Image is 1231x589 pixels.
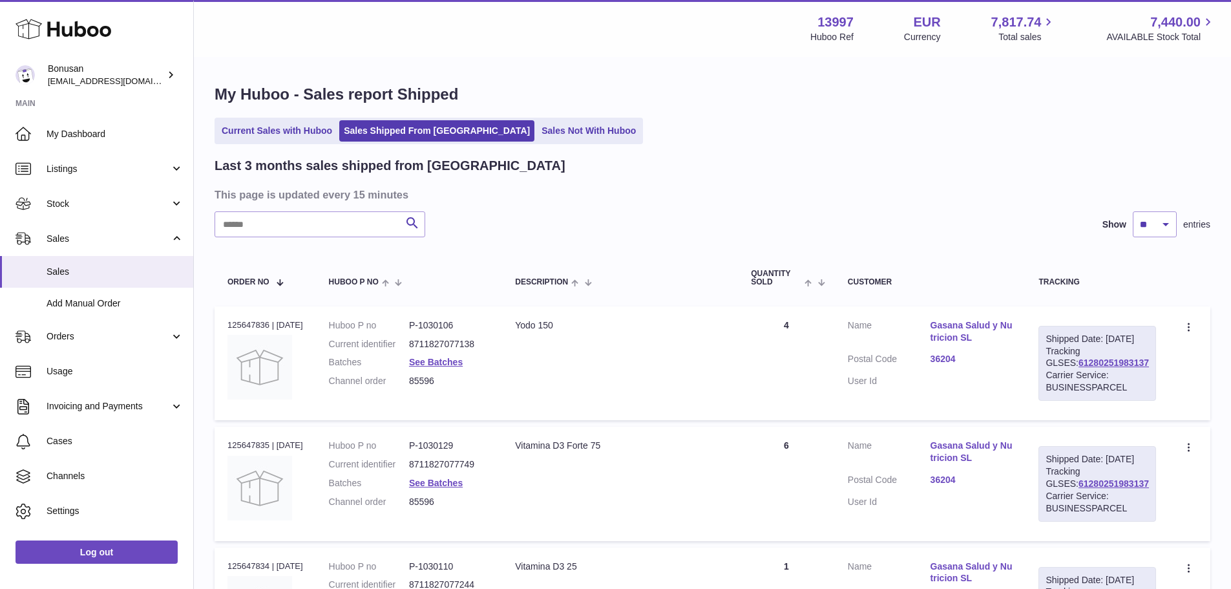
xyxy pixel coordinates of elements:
h1: My Huboo - Sales report Shipped [215,84,1210,105]
span: Add Manual Order [47,297,184,310]
strong: EUR [913,14,940,31]
a: See Batches [409,357,463,367]
dd: P-1030110 [409,561,489,573]
img: no-photo.jpg [227,335,292,400]
div: Huboo Ref [810,31,854,43]
td: 6 [738,427,835,541]
span: Order No [227,278,269,286]
div: Vitamina D3 Forte 75 [515,440,725,452]
dt: Name [848,561,931,588]
dt: Current identifier [329,338,409,350]
a: 7,817.74 Total sales [991,14,1057,43]
dt: Batches [329,477,409,489]
a: 61280251983137 [1078,358,1149,368]
span: AVAILABLE Stock Total [1106,31,1215,43]
dt: Current identifier [329,458,409,471]
dt: User Id [848,375,931,387]
dt: Huboo P no [329,319,409,332]
span: Description [515,278,568,286]
h2: Last 3 months sales shipped from [GEOGRAPHIC_DATA] [215,157,565,175]
div: Yodo 150 [515,319,725,332]
div: Carrier Service: BUSINESSPARCEL [1046,490,1149,515]
span: Channels [47,470,184,482]
dt: Name [848,440,931,467]
span: Settings [47,505,184,517]
div: Tracking GLSES: [1038,446,1156,521]
span: Cases [47,435,184,447]
dd: P-1030106 [409,319,489,332]
div: 125647834 | [DATE] [227,561,303,572]
a: 36204 [931,353,1013,365]
strong: 13997 [817,14,854,31]
a: 61280251983137 [1078,478,1149,489]
dt: User Id [848,496,931,508]
dt: Postal Code [848,474,931,489]
span: entries [1183,219,1210,231]
div: Currency [904,31,941,43]
a: Current Sales with Huboo [217,120,337,142]
td: 4 [738,306,835,420]
dt: Name [848,319,931,347]
label: Show [1102,219,1126,231]
dd: 8711827077138 [409,338,489,350]
div: Customer [848,278,1013,286]
h3: This page is updated every 15 minutes [215,187,1207,202]
span: Stock [47,198,170,210]
span: Listings [47,163,170,175]
dt: Channel order [329,496,409,508]
dd: 85596 [409,496,489,508]
div: Vitamina D3 25 [515,561,725,573]
a: Sales Shipped From [GEOGRAPHIC_DATA] [339,120,534,142]
span: Orders [47,330,170,343]
dd: P-1030129 [409,440,489,452]
dt: Batches [329,356,409,369]
div: Bonusan [48,63,164,87]
div: 125647836 | [DATE] [227,319,303,331]
div: Shipped Date: [DATE] [1046,453,1149,466]
div: Shipped Date: [DATE] [1046,574,1149,586]
dt: Huboo P no [329,561,409,573]
a: 36204 [931,474,1013,486]
div: Tracking GLSES: [1038,326,1156,401]
dt: Postal Code [848,353,931,369]
span: Total sales [998,31,1056,43]
span: Sales [47,266,184,278]
div: Tracking [1038,278,1156,286]
span: My Dashboard [47,128,184,140]
dd: 85596 [409,375,489,387]
span: 7,817.74 [991,14,1042,31]
img: no-photo.jpg [227,456,292,520]
a: See Batches [409,478,463,488]
dd: 8711827077749 [409,458,489,471]
div: Shipped Date: [DATE] [1046,333,1149,345]
dt: Huboo P no [329,440,409,452]
img: internalAdmin-13997@internal.huboo.com [16,65,35,85]
dt: Channel order [329,375,409,387]
div: Carrier Service: BUSINESSPARCEL [1046,369,1149,394]
a: Log out [16,541,178,564]
span: Huboo P no [329,278,379,286]
div: 125647835 | [DATE] [227,440,303,451]
span: Quantity Sold [751,270,801,286]
span: Sales [47,233,170,245]
a: 7,440.00 AVAILABLE Stock Total [1106,14,1215,43]
a: Gasana Salud y Nutricion SL [931,319,1013,344]
span: Usage [47,365,184,378]
span: 7,440.00 [1150,14,1201,31]
a: Gasana Salud y Nutricion SL [931,440,1013,464]
a: Sales Not With Huboo [537,120,640,142]
span: Invoicing and Payments [47,400,170,412]
span: [EMAIL_ADDRESS][DOMAIN_NAME] [48,76,190,86]
a: Gasana Salud y Nutricion SL [931,561,1013,585]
